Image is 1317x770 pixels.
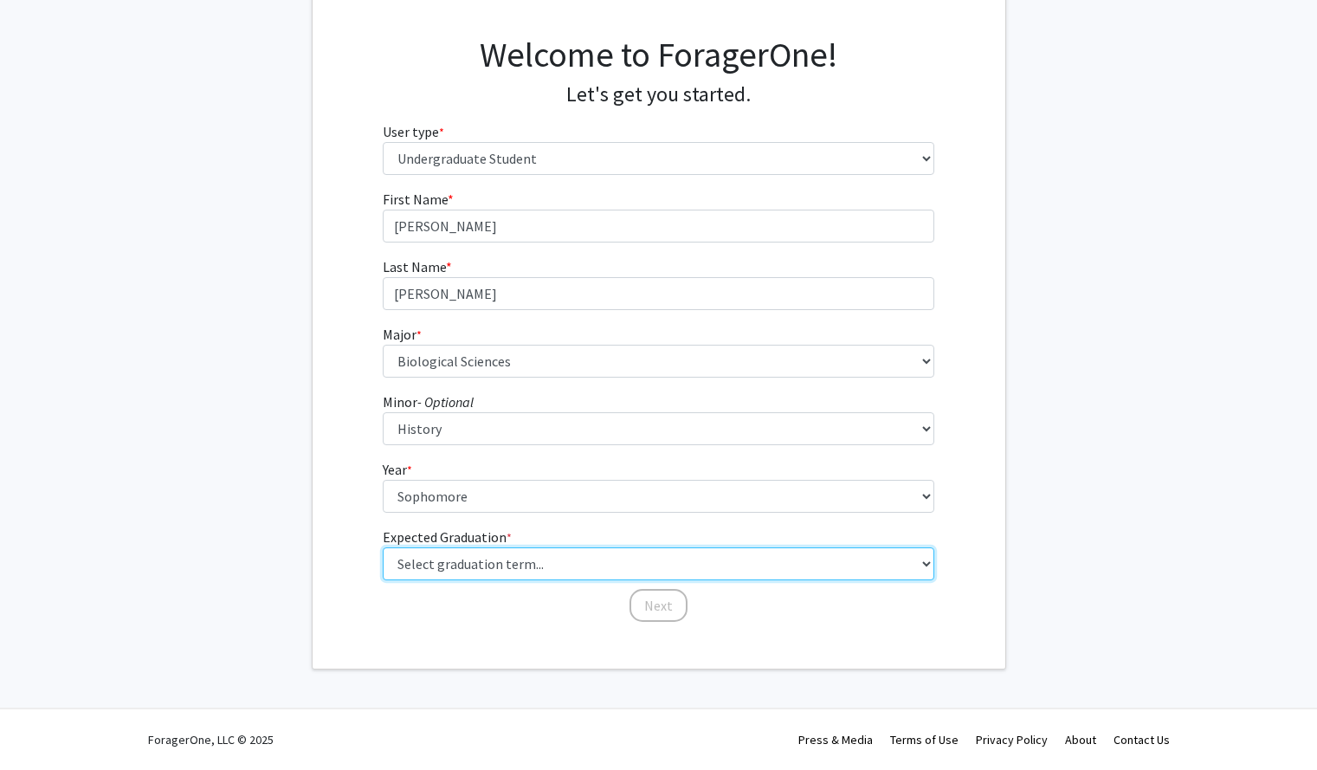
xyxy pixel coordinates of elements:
label: Major [383,324,422,345]
a: Contact Us [1114,732,1170,747]
span: First Name [383,191,448,208]
a: Terms of Use [890,732,959,747]
label: Minor [383,391,474,412]
label: User type [383,121,444,142]
h1: Welcome to ForagerOne! [383,34,934,75]
label: Year [383,459,412,480]
a: Press & Media [798,732,873,747]
iframe: Chat [13,692,74,757]
span: Last Name [383,258,446,275]
button: Next [629,589,688,622]
i: - Optional [417,393,474,411]
h4: Let's get you started. [383,82,934,107]
a: Privacy Policy [976,732,1048,747]
div: ForagerOne, LLC © 2025 [148,709,274,770]
label: Expected Graduation [383,527,512,547]
a: About [1065,732,1096,747]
